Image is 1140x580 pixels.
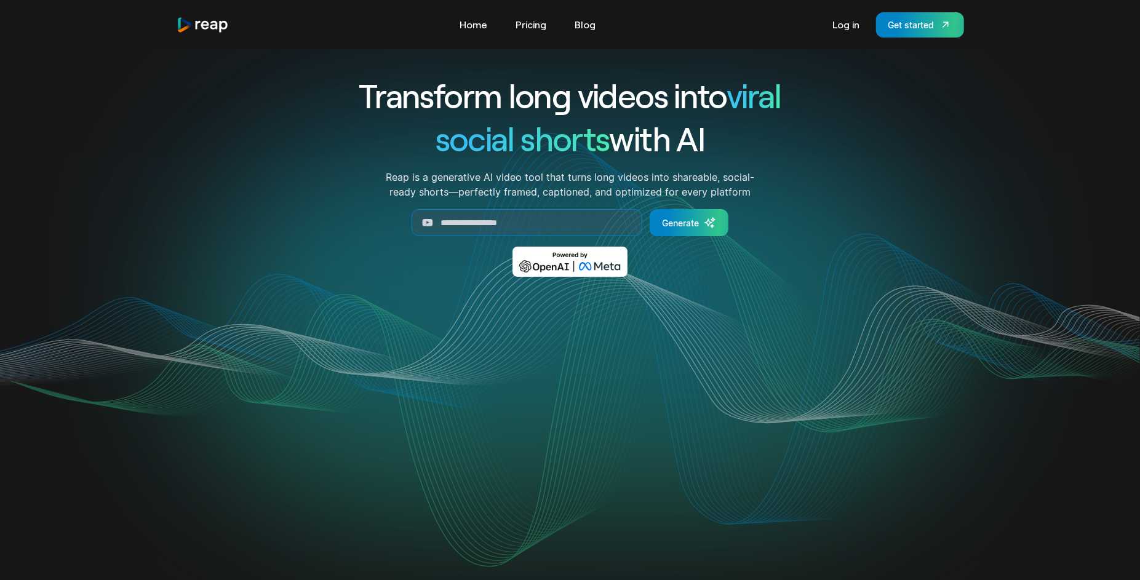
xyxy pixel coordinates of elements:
[177,17,229,33] a: home
[436,118,610,158] span: social shorts
[568,15,602,34] a: Blog
[374,170,766,199] p: Reap is a generative AI video tool that turns long videos into shareable, social-ready shorts—per...
[650,209,728,236] a: Generate
[322,295,818,542] video: Your browser does not support the video tag.
[827,15,866,34] a: Log in
[314,74,826,117] h1: Transform long videos into
[512,247,628,277] img: Powered by OpenAI & Meta
[314,209,826,236] form: Generate Form
[876,12,964,38] a: Get started
[453,15,493,34] a: Home
[662,217,699,229] div: Generate
[509,15,552,34] a: Pricing
[314,117,826,160] h1: with AI
[727,75,781,115] span: viral
[888,18,935,31] div: Get started
[177,17,229,33] img: reap logo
